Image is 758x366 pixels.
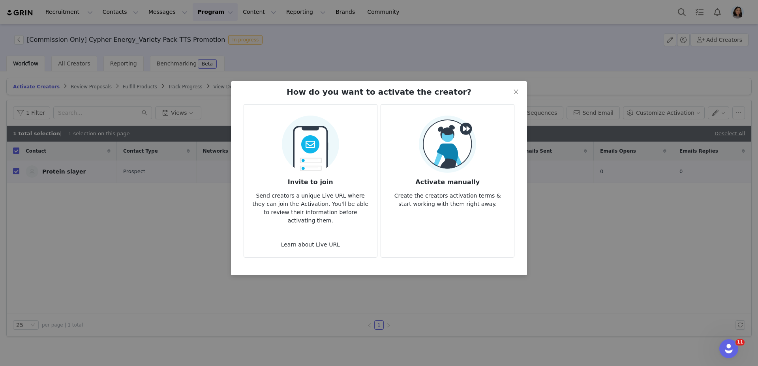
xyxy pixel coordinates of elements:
h3: Activate manually [387,173,508,187]
h2: How do you want to activate the creator? [287,86,471,98]
button: Close [505,81,527,103]
p: Create the creators activation terms & start working with them right away. [387,187,508,208]
span: 11 [735,339,745,345]
p: Send creators a unique Live URL where they can join the Activation. You'll be able to review thei... [250,187,371,225]
a: Learn about Live URL [281,241,340,248]
i: icon: close [513,89,519,95]
img: Manual [419,116,476,173]
img: Send Email [282,111,339,173]
h3: Invite to join [250,173,371,187]
iframe: Intercom live chat [719,339,738,358]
